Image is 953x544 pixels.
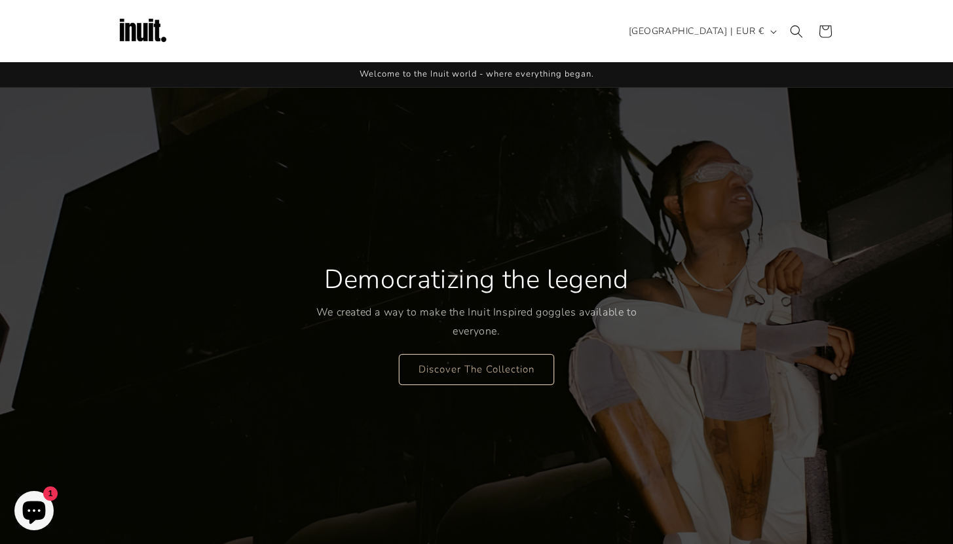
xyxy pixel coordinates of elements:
img: Inuit Logo [117,5,169,58]
button: [GEOGRAPHIC_DATA] | EUR € [621,19,782,44]
span: [GEOGRAPHIC_DATA] | EUR € [629,24,764,38]
a: Discover The Collection [399,354,554,384]
span: Welcome to the Inuit world - where everything began. [360,68,594,80]
h2: Democratizing the legend [324,263,628,297]
div: Announcement [117,62,837,87]
inbox-online-store-chat: Shopify online store chat [10,491,58,534]
summary: Search [782,17,811,46]
p: We created a way to make the Inuit Inspired goggles available to everyone. [298,303,655,341]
